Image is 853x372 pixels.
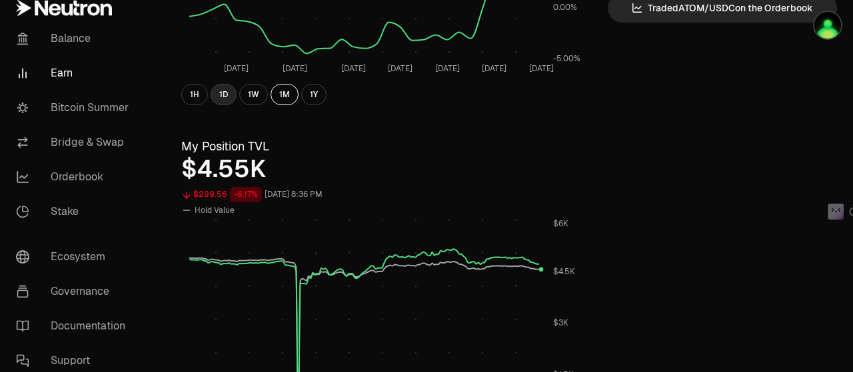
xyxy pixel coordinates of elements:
[265,187,323,202] div: [DATE] 8:36 PM
[5,160,144,194] a: Orderbook
[181,84,208,105] button: 1H
[553,317,568,328] tspan: $3K
[5,194,144,229] a: Stake
[482,63,506,74] tspan: [DATE]
[271,84,299,105] button: 1M
[195,205,235,216] span: Hold Value
[5,21,144,56] a: Balance
[553,2,577,13] tspan: 0.00%
[301,84,327,105] button: 1Y
[283,63,307,74] tspan: [DATE]
[341,63,366,74] tspan: [DATE]
[239,84,268,105] button: 1W
[181,156,581,182] div: $4.55K
[529,63,554,74] tspan: [DATE]
[435,63,460,74] tspan: [DATE]
[181,137,581,156] h3: My Position TVL
[5,309,144,343] a: Documentation
[5,240,144,274] a: Ecosystem
[553,53,580,64] tspan: -5.00%
[230,187,262,202] div: -6.17%
[224,63,249,74] tspan: [DATE]
[388,63,413,74] tspan: [DATE]
[553,266,575,277] tspan: $4.5K
[5,274,144,309] a: Governance
[814,12,841,39] img: Kycka wallet
[5,56,144,91] a: Earn
[553,218,568,229] tspan: $6K
[5,125,144,160] a: Bridge & Swap
[5,91,144,125] a: Bitcoin Summer
[211,84,237,105] button: 1D
[193,187,227,202] div: $299.56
